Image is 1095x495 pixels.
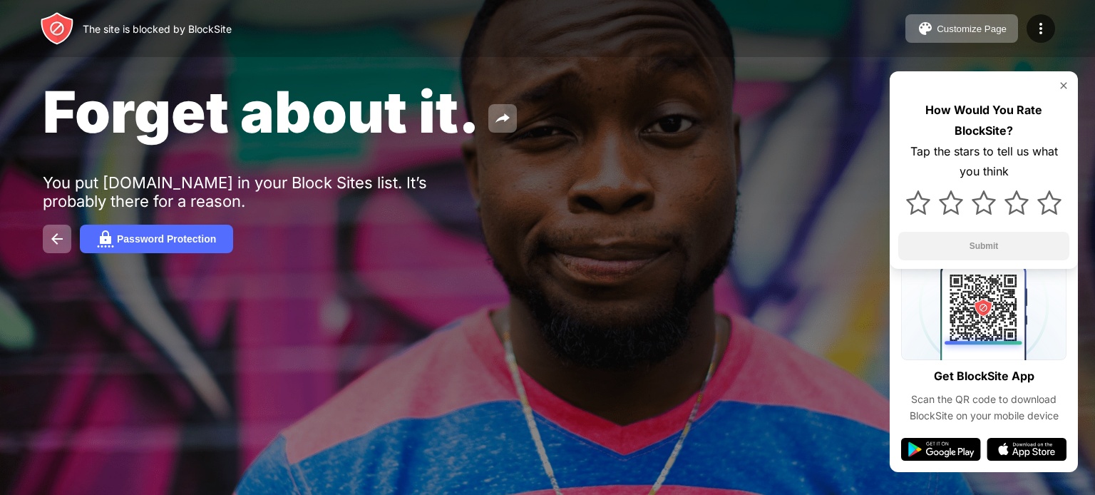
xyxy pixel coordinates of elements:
[987,438,1066,461] img: app-store.svg
[1058,80,1069,91] img: rate-us-close.svg
[901,438,981,461] img: google-play.svg
[972,190,996,215] img: star.svg
[906,190,930,215] img: star.svg
[80,225,233,253] button: Password Protection
[43,173,483,210] div: You put [DOMAIN_NAME] in your Block Sites list. It’s probably there for a reason.
[48,230,66,247] img: back.svg
[43,77,480,146] span: Forget about it.
[917,20,934,37] img: pallet.svg
[40,11,74,46] img: header-logo.svg
[939,190,963,215] img: star.svg
[83,23,232,35] div: The site is blocked by BlockSite
[1032,20,1049,37] img: menu-icon.svg
[898,141,1069,183] div: Tap the stars to tell us what you think
[937,24,1007,34] div: Customize Page
[1004,190,1029,215] img: star.svg
[934,366,1034,387] div: Get BlockSite App
[1037,190,1061,215] img: star.svg
[97,230,114,247] img: password.svg
[905,14,1018,43] button: Customize Page
[494,110,511,127] img: share.svg
[898,100,1069,141] div: How Would You Rate BlockSite?
[117,233,216,245] div: Password Protection
[901,392,1066,424] div: Scan the QR code to download BlockSite on your mobile device
[898,232,1069,260] button: Submit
